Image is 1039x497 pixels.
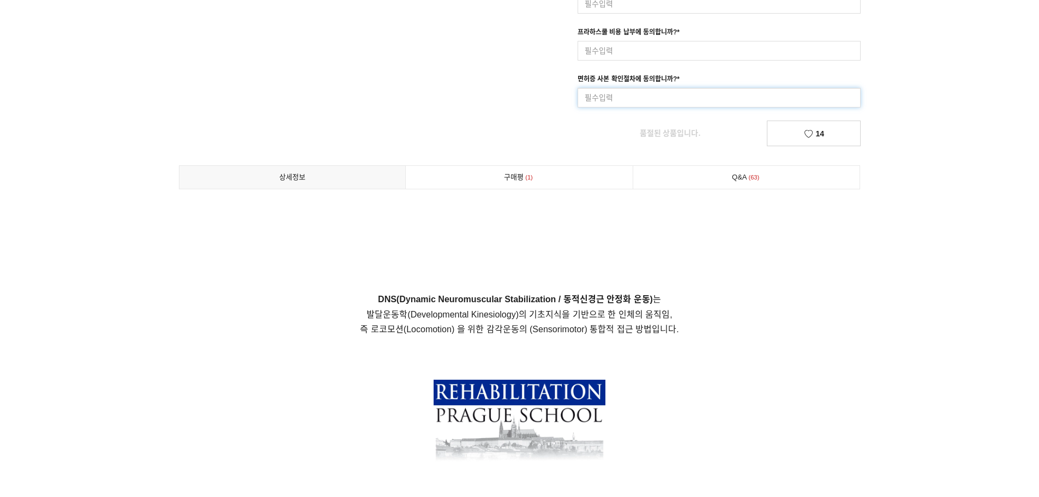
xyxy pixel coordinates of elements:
span: 1 [524,172,534,183]
strong: DNS(Dynamic Neuromuscular Stabilization / 동적신경근 안정화 운동) [378,295,653,304]
div: 면허증 사본 확인절차에 동의합니까? [578,74,680,88]
div: 프라하스쿨 비용 납부에 동의합니까? [578,27,680,41]
a: 14 [767,121,861,146]
span: 63 [747,172,761,183]
span: 발달운동학(Developmental Kinesiology)의 기초지식을 기반으로 한 인체의 움직임, [367,310,672,319]
a: Q&A63 [633,166,860,189]
input: 필수입력 [578,41,861,61]
a: 구매평1 [406,166,633,189]
span: 는 [378,295,661,304]
input: 필수입력 [578,88,861,107]
span: 즉 로코모션(Locomotion) 을 위한 감각운동의 (Sensorimotor) 통합적 접근 방법입니다. [360,325,678,334]
img: bfc9cd300fa18.png [434,380,605,470]
a: 상세정보 [179,166,406,189]
span: 14 [815,129,824,138]
span: 품절된 상품입니다. [640,129,701,137]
